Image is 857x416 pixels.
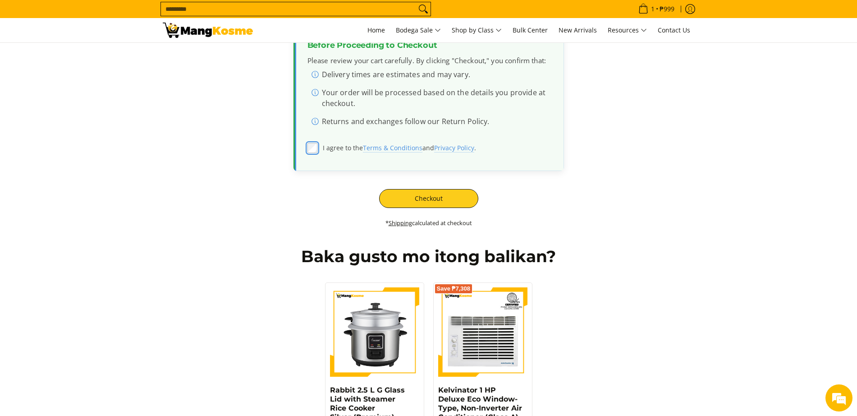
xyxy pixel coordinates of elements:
[307,40,551,50] h3: Before Proceeding to Checkout
[330,287,419,377] img: https://mangkosme.com/products/rabbit-2-5-l-g-glass-lid-with-steamer-rice-cooker-silver-class-a
[311,87,551,112] li: Your order will be processed based on the details you provide at checkout.
[379,189,478,208] button: Checkout
[163,23,253,38] img: Your Shopping Cart | Mang Kosme
[293,28,564,171] div: Order confirmation and disclaimers
[636,4,677,14] span: •
[311,116,551,130] li: Returns and exchanges follow our Return Policy.
[437,286,471,291] span: Save ₱7,308
[307,55,551,131] div: Please review your cart carefully. By clicking "Checkout," you confirm that:
[447,18,506,42] a: Shop by Class
[416,2,431,16] button: Search
[391,18,445,42] a: Bodega Sale
[554,18,601,42] a: New Arrivals
[363,143,422,153] a: Terms & Conditions (opens in new tab)
[323,143,551,153] span: I agree to the and .
[307,143,317,153] input: I agree to theTerms & Conditions (opens in new tab)andPrivacy Policy (opens in new tab).
[396,25,441,36] span: Bodega Sale
[363,18,390,42] a: Home
[603,18,651,42] a: Resources
[163,246,695,267] h2: Baka gusto mo itong balikan?
[658,6,676,12] span: ₱999
[508,18,552,42] a: Bulk Center
[262,18,695,42] nav: Main Menu
[311,69,551,83] li: Delivery times are estimates and may vary.
[434,143,474,153] a: Privacy Policy (opens in new tab)
[452,25,502,36] span: Shop by Class
[389,219,412,227] a: Shipping
[608,25,647,36] span: Resources
[559,26,597,34] span: New Arrivals
[653,18,695,42] a: Contact Us
[367,26,385,34] span: Home
[513,26,548,34] span: Bulk Center
[658,26,690,34] span: Contact Us
[438,287,527,377] img: Kelvinator 1 HP Deluxe Eco Window-Type, Non-Inverter Air Conditioner (Class A)
[650,6,656,12] span: 1
[385,219,472,227] small: * calculated at checkout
